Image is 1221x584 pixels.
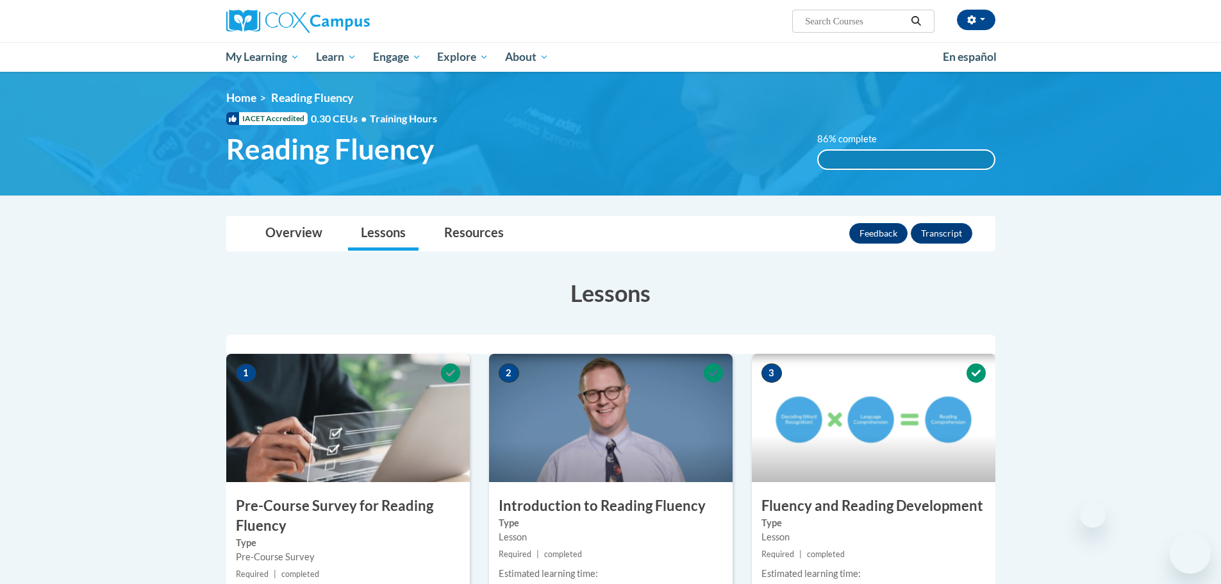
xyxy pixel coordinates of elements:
[226,496,470,536] h3: Pre-Course Survey for Reading Fluency
[943,50,997,63] span: En español
[226,354,470,482] img: Course Image
[361,112,367,124] span: •
[761,567,986,581] div: Estimated learning time:
[1170,533,1211,574] iframe: Button to launch messaging window
[761,363,782,383] span: 3
[365,42,429,72] a: Engage
[934,44,1005,71] a: En español
[226,10,470,33] a: Cox Campus
[226,49,299,65] span: My Learning
[499,530,723,544] div: Lesson
[236,569,269,579] span: Required
[348,217,419,251] a: Lessons
[226,112,308,125] span: IACET Accredited
[849,223,908,244] button: Feedback
[817,132,891,146] label: 86% complete
[236,363,256,383] span: 1
[1080,502,1106,528] iframe: Close message
[437,49,488,65] span: Explore
[505,49,549,65] span: About
[761,530,986,544] div: Lesson
[274,569,276,579] span: |
[957,10,995,30] button: Account Settings
[489,354,733,482] img: Course Image
[536,549,539,559] span: |
[207,42,1015,72] div: Main menu
[906,13,926,29] button: Search
[752,354,995,482] img: Course Image
[373,49,421,65] span: Engage
[499,549,531,559] span: Required
[236,550,460,564] div: Pre-Course Survey
[799,549,802,559] span: |
[226,277,995,309] h3: Lessons
[807,549,845,559] span: completed
[370,112,437,124] span: Training Hours
[544,549,582,559] span: completed
[311,112,370,126] span: 0.30 CEUs
[218,42,308,72] a: My Learning
[489,496,733,516] h3: Introduction to Reading Fluency
[499,516,723,530] label: Type
[761,549,794,559] span: Required
[271,91,353,104] span: Reading Fluency
[226,132,434,166] span: Reading Fluency
[818,151,994,169] div: 100%
[911,223,972,244] button: Transcript
[226,91,256,104] a: Home
[316,49,356,65] span: Learn
[236,536,460,550] label: Type
[253,217,335,251] a: Overview
[226,10,370,33] img: Cox Campus
[499,567,723,581] div: Estimated learning time:
[499,363,519,383] span: 2
[431,217,517,251] a: Resources
[429,42,497,72] a: Explore
[752,496,995,516] h3: Fluency and Reading Development
[281,569,319,579] span: completed
[804,13,906,29] input: Search Courses
[761,516,986,530] label: Type
[308,42,365,72] a: Learn
[497,42,557,72] a: About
